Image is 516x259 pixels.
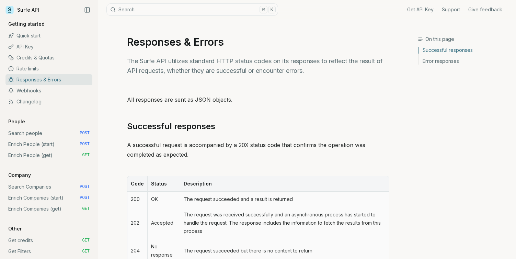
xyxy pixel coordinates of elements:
[418,56,511,65] a: Error responses
[147,192,180,207] td: OK
[5,128,92,139] a: Search people POST
[180,176,389,192] th: Description
[127,95,389,104] p: All responses are sent as JSON objects.
[5,203,92,214] a: Enrich Companies (get) GET
[127,176,147,192] th: Code
[5,181,92,192] a: Search Companies POST
[80,142,90,147] span: POST
[82,153,90,158] span: GET
[127,36,389,48] h1: Responses & Errors
[127,56,389,76] p: The Surfe API utilizes standard HTTP status codes on its responses to reflect the result of API r...
[80,184,90,190] span: POST
[127,121,215,132] a: Successful responses
[5,246,92,257] a: Get Filters GET
[180,192,389,207] td: The request succeeded and a result is returned
[5,118,28,125] p: People
[5,139,92,150] a: Enrich People (start) POST
[268,6,276,13] kbd: K
[5,85,92,96] a: Webhooks
[82,5,92,15] button: Collapse Sidebar
[5,96,92,107] a: Changelog
[82,238,90,243] span: GET
[5,192,92,203] a: Enrich Companies (start) POST
[5,52,92,63] a: Credits & Quotas
[418,36,511,43] h3: On this page
[106,3,278,16] button: Search⌘K
[80,195,90,201] span: POST
[5,5,39,15] a: Surfe API
[260,6,267,13] kbd: ⌘
[5,21,47,27] p: Getting started
[147,176,180,192] th: Status
[407,6,434,13] a: Get API Key
[80,131,90,136] span: POST
[5,150,92,161] a: Enrich People (get) GET
[5,235,92,246] a: Get credits GET
[82,206,90,212] span: GET
[5,41,92,52] a: API Key
[5,74,92,85] a: Responses & Errors
[5,63,92,74] a: Rate limits
[5,225,24,232] p: Other
[127,207,147,239] td: 202
[127,140,389,159] p: A successful request is accompanied by a 20X status code that confirms the operation was complete...
[442,6,460,13] a: Support
[147,207,180,239] td: Accepted
[127,192,147,207] td: 200
[418,47,511,56] a: Successful responses
[5,172,34,179] p: Company
[5,30,92,41] a: Quick start
[180,207,389,239] td: The request was received successfully and an asynchronous process has started to handle the reque...
[468,6,502,13] a: Give feedback
[82,249,90,254] span: GET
